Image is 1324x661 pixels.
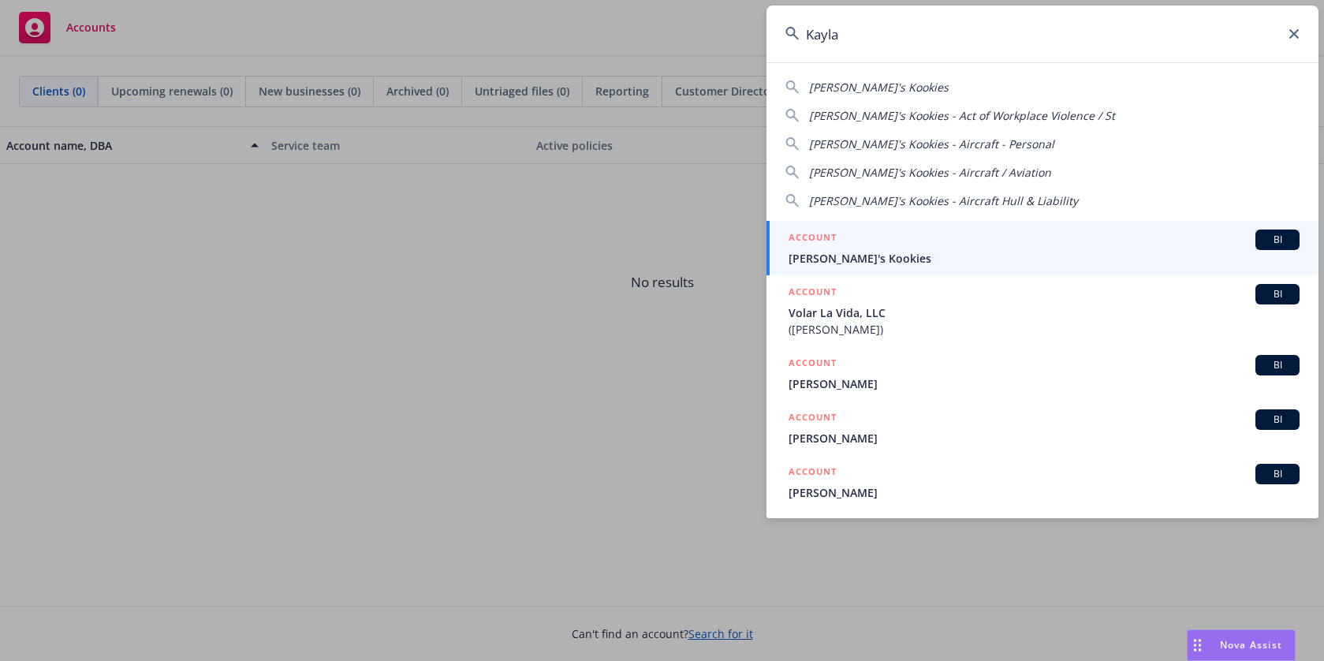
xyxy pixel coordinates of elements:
a: ACCOUNTBIVolar La Vida, LLC([PERSON_NAME]) [766,275,1318,346]
input: Search... [766,6,1318,62]
span: BI [1262,413,1293,427]
a: ACCOUNTBI[PERSON_NAME] [766,346,1318,401]
h5: ACCOUNT [789,355,837,374]
span: BI [1262,287,1293,301]
span: BI [1262,233,1293,247]
a: ACCOUNTBI[PERSON_NAME]'s Kookies [766,221,1318,275]
span: [PERSON_NAME]'s Kookies - Aircraft Hull & Liability [809,193,1078,208]
a: ACCOUNTBI[PERSON_NAME] [766,455,1318,510]
div: Drag to move [1188,630,1207,660]
span: [PERSON_NAME]'s Kookies [789,250,1300,267]
span: [PERSON_NAME]'s Kookies - Aircraft - Personal [809,136,1054,151]
h5: ACCOUNT [789,284,837,303]
span: BI [1262,467,1293,481]
a: ACCOUNTBI[PERSON_NAME] [766,401,1318,455]
span: Nova Assist [1220,638,1282,652]
h5: ACCOUNT [789,464,837,483]
span: ([PERSON_NAME]) [789,321,1300,338]
span: [PERSON_NAME]'s Kookies [809,80,949,95]
span: [PERSON_NAME] [789,375,1300,392]
span: Volar La Vida, LLC [789,304,1300,321]
span: [PERSON_NAME]'s Kookies - Aircraft / Aviation [809,165,1051,180]
h5: ACCOUNT [789,409,837,428]
span: [PERSON_NAME]'s Kookies - Act of Workplace Violence / St [809,108,1115,123]
span: BI [1262,358,1293,372]
span: [PERSON_NAME] [789,430,1300,446]
button: Nova Assist [1187,629,1296,661]
h5: ACCOUNT [789,230,837,248]
span: [PERSON_NAME] [789,484,1300,501]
